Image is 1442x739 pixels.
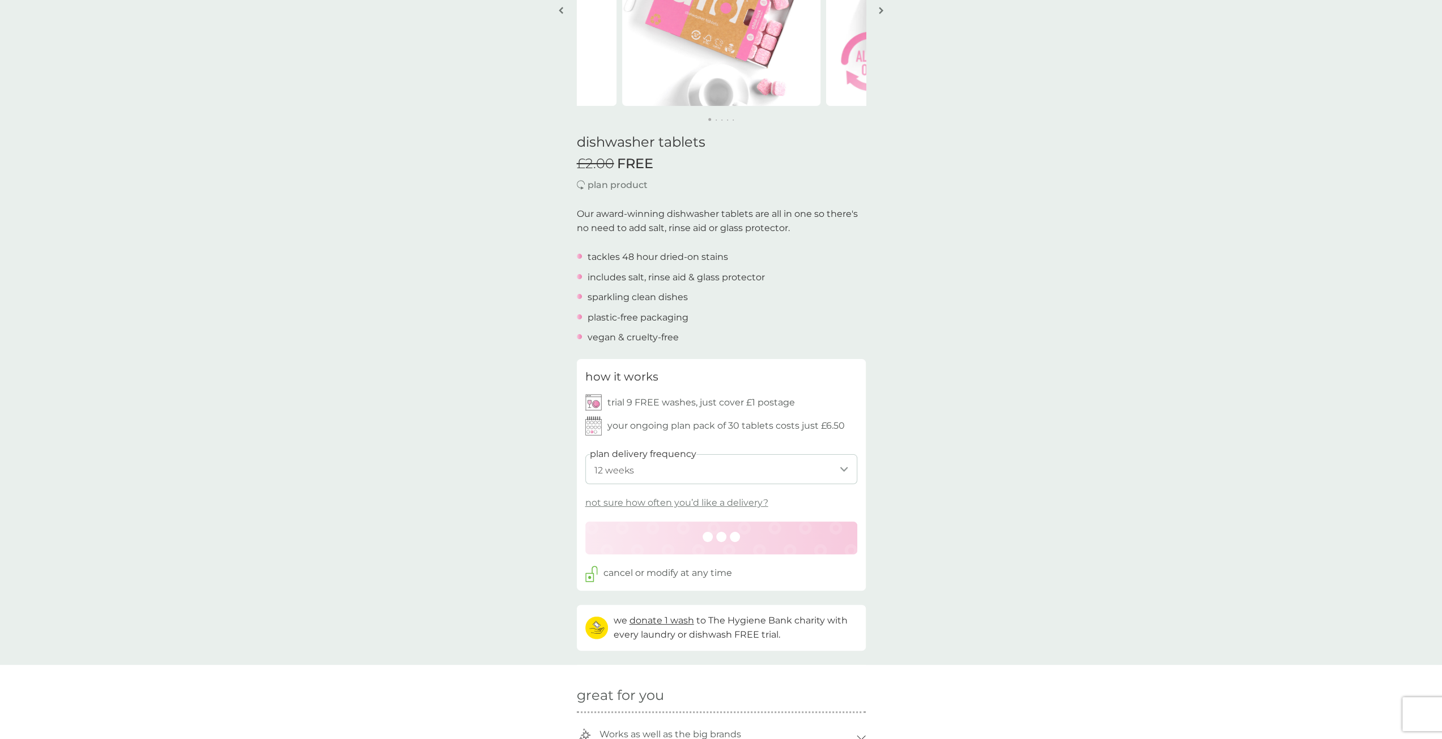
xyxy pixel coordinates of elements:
[585,495,768,510] p: not sure how often you’d like a delivery?
[577,134,866,151] h1: dishwasher tablets
[588,310,688,325] p: plastic-free packaging
[577,207,866,236] p: Our award-winning dishwasher tablets are all in one so there's no need to add salt, rinse aid or ...
[588,178,648,193] p: plan product
[588,330,679,345] p: vegan & cruelty-free
[559,6,563,15] img: left-arrow.svg
[629,615,694,626] span: donate 1 wash
[607,418,845,433] p: your ongoing plan pack of 30 tablets costs just £6.50
[590,447,696,462] label: plan delivery frequency
[588,290,688,305] p: sparkling clean dishes
[617,156,653,172] span: FREE
[577,156,614,172] span: £2.00
[603,566,732,580] p: cancel or modify at any time
[588,250,728,264] p: tackles 48 hour dried-on stains
[585,368,658,386] h3: how it works
[607,395,795,410] p: trial 9 FREE washes, just cover £1 postage
[577,687,866,704] h2: great for you
[879,6,883,15] img: right-arrow.svg
[588,270,765,285] p: includes salt, rinse aid & glass protector
[614,613,857,642] p: we to The Hygiene Bank charity with every laundry or dishwash FREE trial.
